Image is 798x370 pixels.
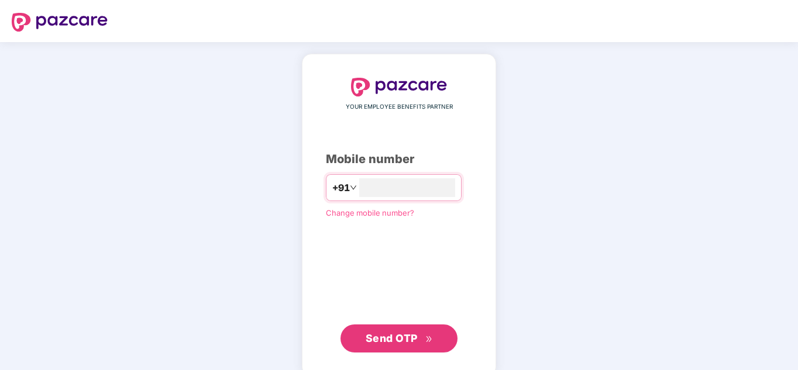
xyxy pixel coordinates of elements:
div: Mobile number [326,150,472,168]
img: logo [12,13,108,32]
span: double-right [425,336,433,343]
button: Send OTPdouble-right [340,324,458,352]
span: Send OTP [366,332,418,344]
a: Change mobile number? [326,208,414,217]
span: +91 [332,181,350,195]
span: down [350,184,357,191]
img: logo [351,78,447,96]
span: YOUR EMPLOYEE BENEFITS PARTNER [346,102,453,112]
